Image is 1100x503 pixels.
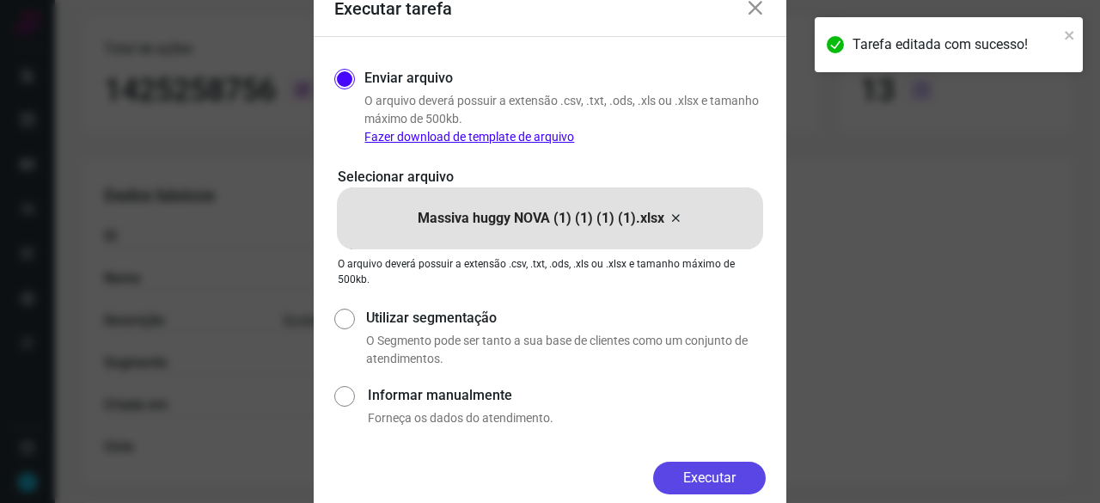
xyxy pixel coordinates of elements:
label: Enviar arquivo [364,68,453,89]
a: Fazer download de template de arquivo [364,130,574,144]
p: O arquivo deverá possuir a extensão .csv, .txt, .ods, .xls ou .xlsx e tamanho máximo de 500kb. [338,256,762,287]
label: Utilizar segmentação [366,308,766,328]
label: Informar manualmente [368,385,766,406]
p: O Segmento pode ser tanto a sua base de clientes como um conjunto de atendimentos. [366,332,766,368]
p: Selecionar arquivo [338,167,762,187]
button: close [1064,24,1076,45]
p: O arquivo deverá possuir a extensão .csv, .txt, .ods, .xls ou .xlsx e tamanho máximo de 500kb. [364,92,766,146]
button: Executar [653,462,766,494]
p: Massiva huggy NOVA (1) (1) (1) (1).xlsx [418,208,664,229]
p: Forneça os dados do atendimento. [368,409,766,427]
div: Tarefa editada com sucesso! [852,34,1059,55]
